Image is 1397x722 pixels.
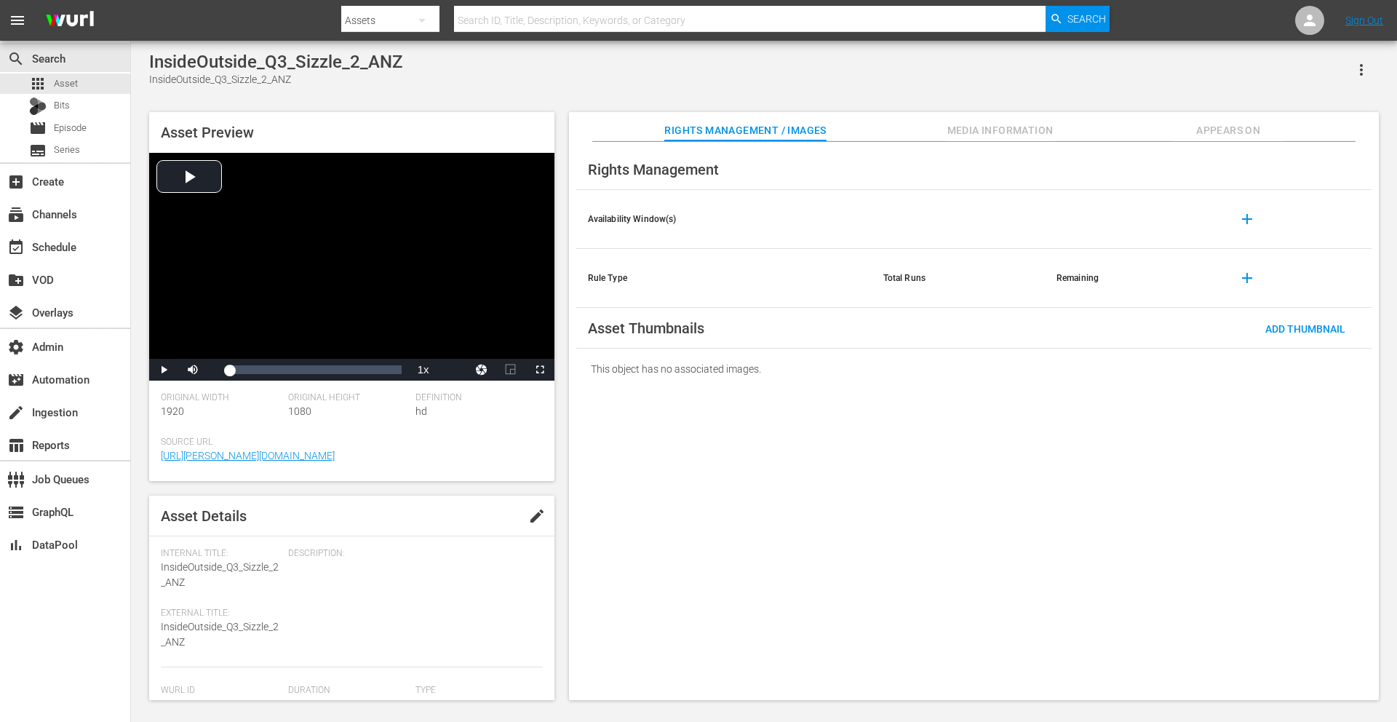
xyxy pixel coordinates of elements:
[7,471,25,488] span: Job Queues
[1345,15,1383,26] a: Sign Out
[288,405,311,417] span: 1080
[29,75,47,92] span: Asset
[1174,122,1283,140] span: Appears On
[576,349,1372,389] div: This object has no associated images.
[872,249,1045,308] th: Total Runs
[946,122,1055,140] span: Media Information
[7,338,25,356] span: Admin
[161,450,335,461] a: [URL][PERSON_NAME][DOMAIN_NAME]
[664,122,826,140] span: Rights Management / Images
[415,698,446,710] span: Promo
[415,405,427,417] span: hd
[588,161,719,178] span: Rights Management
[496,359,525,381] button: Picture-in-Picture
[288,392,408,404] span: Original Height
[54,76,78,91] span: Asset
[7,50,25,68] span: Search
[409,359,438,381] button: Playback Rate
[1230,261,1265,295] button: add
[7,504,25,521] span: GraphQL
[149,153,554,381] div: Video Player
[29,119,47,137] span: Episode
[7,271,25,289] span: VOD
[415,685,536,697] span: Type
[35,4,105,38] img: ans4CAIJ8jUAAAAAAAAAAAAAAAAAAAAAAAAgQb4GAAAAAAAAAAAAAAAAAAAAAAAAJMjXAAAAAAAAAAAAAAAAAAAAAAAAgAT5G...
[54,143,80,157] span: Series
[288,685,408,697] span: Duration
[528,507,546,525] span: edit
[288,698,347,710] span: 00:00:30.997
[161,698,213,710] span: 188242740
[520,499,554,533] button: edit
[7,536,25,554] span: DataPool
[576,249,872,308] th: Rule Type
[149,72,402,87] div: InsideOutside_Q3_Sizzle_2_ANZ
[1045,249,1218,308] th: Remaining
[161,548,281,560] span: Internal Title:
[149,359,178,381] button: Play
[29,98,47,115] div: Bits
[161,437,536,448] span: Source Url
[7,437,25,454] span: Reports
[161,507,247,525] span: Asset Details
[1230,202,1265,237] button: add
[54,98,70,113] span: Bits
[178,359,207,381] button: Mute
[54,121,87,135] span: Episode
[7,371,25,389] span: Automation
[161,608,281,619] span: External Title:
[149,52,402,72] div: InsideOutside_Q3_Sizzle_2_ANZ
[467,359,496,381] button: Jump To Time
[7,206,25,223] span: Channels
[7,404,25,421] span: Ingestion
[7,304,25,322] span: Overlays
[415,392,536,404] span: Definition
[9,12,26,29] span: menu
[1238,269,1256,287] span: add
[1254,323,1357,335] span: Add Thumbnail
[161,561,279,588] span: InsideOutside_Q3_Sizzle_2_ANZ
[29,142,47,159] span: Series
[7,173,25,191] span: Create
[161,405,184,417] span: 1920
[1254,315,1357,341] button: Add Thumbnail
[161,621,279,648] span: InsideOutside_Q3_Sizzle_2_ANZ
[161,392,281,404] span: Original Width
[576,190,872,249] th: Availability Window(s)
[288,548,536,560] span: Description:
[161,124,254,141] span: Asset Preview
[1046,6,1110,32] button: Search
[7,239,25,256] span: Schedule
[161,685,281,697] span: Wurl Id
[588,320,704,337] span: Asset Thumbnails
[1238,210,1256,228] span: add
[229,365,402,374] div: Progress Bar
[525,359,554,381] button: Fullscreen
[1067,6,1106,32] span: Search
